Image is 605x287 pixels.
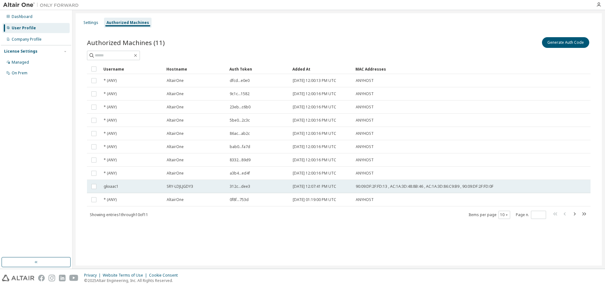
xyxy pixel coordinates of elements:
[229,64,287,74] div: Auth Token
[87,38,165,47] span: Authorized Machines (11)
[167,131,184,136] span: AltairOne
[230,197,249,202] span: 0f8f...753d
[230,158,251,163] span: 8332...89d9
[230,105,251,110] span: 23eb...c6b0
[38,275,45,281] img: facebook.svg
[542,37,589,48] button: Generate Auth Code
[104,197,117,202] span: * (ANY)
[293,91,336,96] span: [DATE] 12:00:16 PM UTC
[84,273,103,278] div: Privacy
[167,105,184,110] span: AltairOne
[4,49,37,54] div: License Settings
[104,91,117,96] span: * (ANY)
[293,184,336,189] span: [DATE] 12:07:41 PM UTC
[69,275,78,281] img: youtube.svg
[12,71,27,76] div: On Prem
[84,278,181,283] p: © 2025 Altair Engineering, Inc. All Rights Reserved.
[167,91,184,96] span: AltairOne
[230,184,250,189] span: 312c...dee3
[230,144,250,149] span: bab0...fa7d
[356,197,374,202] span: ANYHOST
[167,78,184,83] span: AltairOne
[356,118,374,123] span: ANYHOST
[356,144,374,149] span: ANYHOST
[230,78,250,83] span: dfcd...e0e0
[356,171,374,176] span: ANYHOST
[230,171,250,176] span: a3b4...ed4f
[104,118,117,123] span: * (ANY)
[167,184,193,189] span: SRY-LDJLJGDY3
[469,211,510,219] span: Items per page
[356,131,374,136] span: ANYHOST
[84,20,98,25] div: Settings
[356,78,374,83] span: ANYHOST
[107,20,149,25] div: Authorized Machines
[104,158,117,163] span: * (ANY)
[12,37,42,42] div: Company Profile
[356,105,374,110] span: ANYHOST
[104,184,118,189] span: gkxaac1
[167,144,184,149] span: AltairOne
[516,211,546,219] span: Page n.
[293,105,336,110] span: [DATE] 12:00:16 PM UTC
[230,118,250,123] span: 5be0...2c3c
[230,131,250,136] span: 86ac...ab2c
[103,273,149,278] div: Website Terms of Use
[2,275,34,281] img: altair_logo.svg
[149,273,181,278] div: Cookie Consent
[293,78,336,83] span: [DATE] 12:00:13 PM UTC
[293,158,336,163] span: [DATE] 12:00:16 PM UTC
[12,26,36,31] div: User Profile
[293,144,336,149] span: [DATE] 12:00:16 PM UTC
[49,275,55,281] img: instagram.svg
[104,78,117,83] span: * (ANY)
[293,118,336,123] span: [DATE] 12:00:16 PM UTC
[104,171,117,176] span: * (ANY)
[356,158,374,163] span: ANYHOST
[167,158,184,163] span: AltairOne
[292,64,350,74] div: Added At
[104,131,117,136] span: * (ANY)
[167,171,184,176] span: AltairOne
[500,212,509,217] button: 10
[167,118,184,123] span: AltairOne
[12,14,32,19] div: Dashboard
[230,91,250,96] span: 9c1c...1582
[356,91,374,96] span: ANYHOST
[293,131,336,136] span: [DATE] 12:00:16 PM UTC
[59,275,66,281] img: linkedin.svg
[12,60,29,65] div: Managed
[355,64,524,74] div: MAC Addresses
[104,144,117,149] span: * (ANY)
[293,171,336,176] span: [DATE] 12:00:16 PM UTC
[166,64,224,74] div: Hostname
[103,64,161,74] div: Username
[104,105,117,110] span: * (ANY)
[356,184,493,189] span: 90:09:DF:2F:FD:13 , AC:1A:3D:48:8B:46 , AC:1A:3D:86:C9:B9 , 90:09:DF:2F:FD:0F
[293,197,336,202] span: [DATE] 01:19:00 PM UTC
[167,197,184,202] span: AltairOne
[3,2,82,8] img: Altair One
[90,212,148,217] span: Showing entries 1 through 10 of 11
